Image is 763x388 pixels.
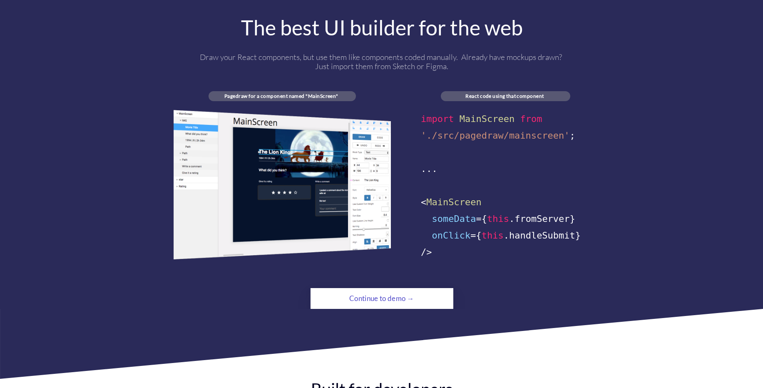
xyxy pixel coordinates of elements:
[196,52,568,71] div: Draw your React components, but use them like components coded manually. Already have mockups dra...
[421,161,590,177] div: ...
[421,127,590,144] div: ;
[520,114,542,124] span: from
[421,194,590,211] div: <
[174,17,590,38] div: The best UI builder for the web
[487,214,509,224] span: this
[311,288,453,309] a: Continue to demo →
[460,114,514,124] span: MainScreen
[421,130,570,141] span: './src/pagedraw/mainscreen'
[432,230,470,241] span: onClick
[441,93,569,99] div: React code using that component
[426,197,481,207] span: MainScreen
[421,227,590,244] div: ={ .handleSubmit}
[482,230,504,241] span: this
[421,114,454,124] span: import
[333,290,430,307] div: Continue to demo →
[432,214,476,224] span: someData
[174,110,391,259] img: image.png
[209,93,354,99] div: Pagedraw for a component named "MainScreen"
[421,244,590,261] div: />
[421,211,590,227] div: ={ .fromServer}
